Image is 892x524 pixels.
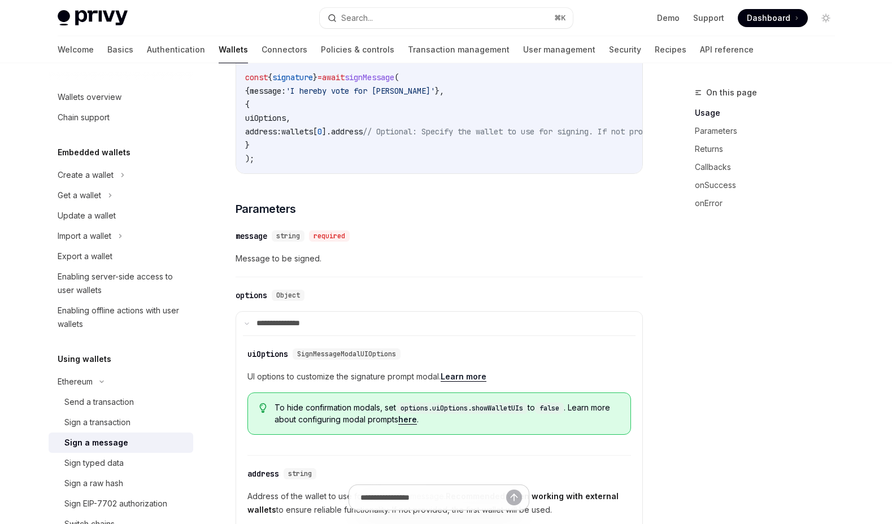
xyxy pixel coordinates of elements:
[245,126,281,137] span: address:
[322,72,345,82] span: await
[695,176,844,194] a: onSuccess
[535,403,564,414] code: false
[297,350,396,359] span: SignMessageModalUIOptions
[49,107,193,128] a: Chain support
[435,86,444,96] span: },
[321,36,394,63] a: Policies & controls
[247,370,631,383] span: UI options to customize the signature prompt modal.
[275,402,619,425] span: To hide confirmation modals, set to . Learn more about configuring modal prompts .
[747,12,790,24] span: Dashboard
[58,229,111,243] div: Import a wallet
[49,267,193,300] a: Enabling server-side access to user wallets
[276,232,300,241] span: string
[250,86,286,96] span: message:
[58,10,128,26] img: light logo
[695,194,844,212] a: onError
[107,36,133,63] a: Basics
[236,252,643,265] span: Message to be signed.
[281,126,313,137] span: wallets
[317,126,322,137] span: 0
[58,146,130,159] h5: Embedded wallets
[58,36,94,63] a: Welcome
[609,36,641,63] a: Security
[398,414,417,425] a: here
[58,189,101,202] div: Get a wallet
[49,206,193,226] a: Update a wallet
[245,72,268,82] span: const
[706,86,757,99] span: On this page
[286,113,290,123] span: ,
[245,86,250,96] span: {
[341,11,373,25] div: Search...
[58,111,110,124] div: Chain support
[313,72,317,82] span: }
[49,392,193,412] a: Send a transaction
[64,456,124,470] div: Sign typed data
[58,168,114,182] div: Create a wallet
[693,12,724,24] a: Support
[58,352,111,366] h5: Using wallets
[58,90,121,104] div: Wallets overview
[147,36,205,63] a: Authentication
[58,375,93,388] div: Ethereum
[695,104,844,122] a: Usage
[331,126,363,137] span: address
[396,403,528,414] code: options.uiOptions.showWalletUIs
[236,230,267,242] div: message
[394,72,399,82] span: (
[236,201,296,217] span: Parameters
[49,300,193,334] a: Enabling offline actions with user wallets
[322,126,331,137] span: ].
[245,140,250,150] span: }
[64,436,128,449] div: Sign a message
[49,453,193,473] a: Sign typed data
[247,348,288,360] div: uiOptions
[272,72,313,82] span: signature
[695,122,844,140] a: Parameters
[262,36,307,63] a: Connectors
[64,395,134,409] div: Send a transaction
[58,209,116,222] div: Update a wallet
[245,99,250,110] span: {
[655,36,686,63] a: Recipes
[49,412,193,433] a: Sign a transaction
[554,14,566,23] span: ⌘ K
[58,250,112,263] div: Export a wallet
[245,113,286,123] span: uiOptions
[58,270,186,297] div: Enabling server-side access to user wallets
[49,87,193,107] a: Wallets overview
[286,86,435,96] span: 'I hereby vote for [PERSON_NAME]'
[219,36,248,63] a: Wallets
[49,494,193,514] a: Sign EIP-7702 authorization
[320,8,573,28] button: Search...⌘K
[259,403,267,413] svg: Tip
[657,12,680,24] a: Demo
[313,126,317,137] span: [
[695,158,844,176] a: Callbacks
[441,372,486,382] a: Learn more
[317,72,322,82] span: =
[288,469,312,478] span: string
[700,36,754,63] a: API reference
[245,154,254,164] span: );
[247,468,279,479] div: address
[49,246,193,267] a: Export a wallet
[268,72,272,82] span: {
[523,36,595,63] a: User management
[817,9,835,27] button: Toggle dark mode
[64,477,123,490] div: Sign a raw hash
[738,9,808,27] a: Dashboard
[64,497,167,510] div: Sign EIP-7702 authorization
[506,490,522,505] button: Send message
[49,473,193,494] a: Sign a raw hash
[408,36,510,63] a: Transaction management
[695,140,844,158] a: Returns
[49,433,193,453] a: Sign a message
[64,416,130,429] div: Sign a transaction
[276,291,300,300] span: Object
[236,290,267,301] div: options
[345,72,394,82] span: signMessage
[309,230,350,242] div: required
[363,126,810,137] span: // Optional: Specify the wallet to use for signing. If not provided, the first wallet will be used.
[58,304,186,331] div: Enabling offline actions with user wallets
